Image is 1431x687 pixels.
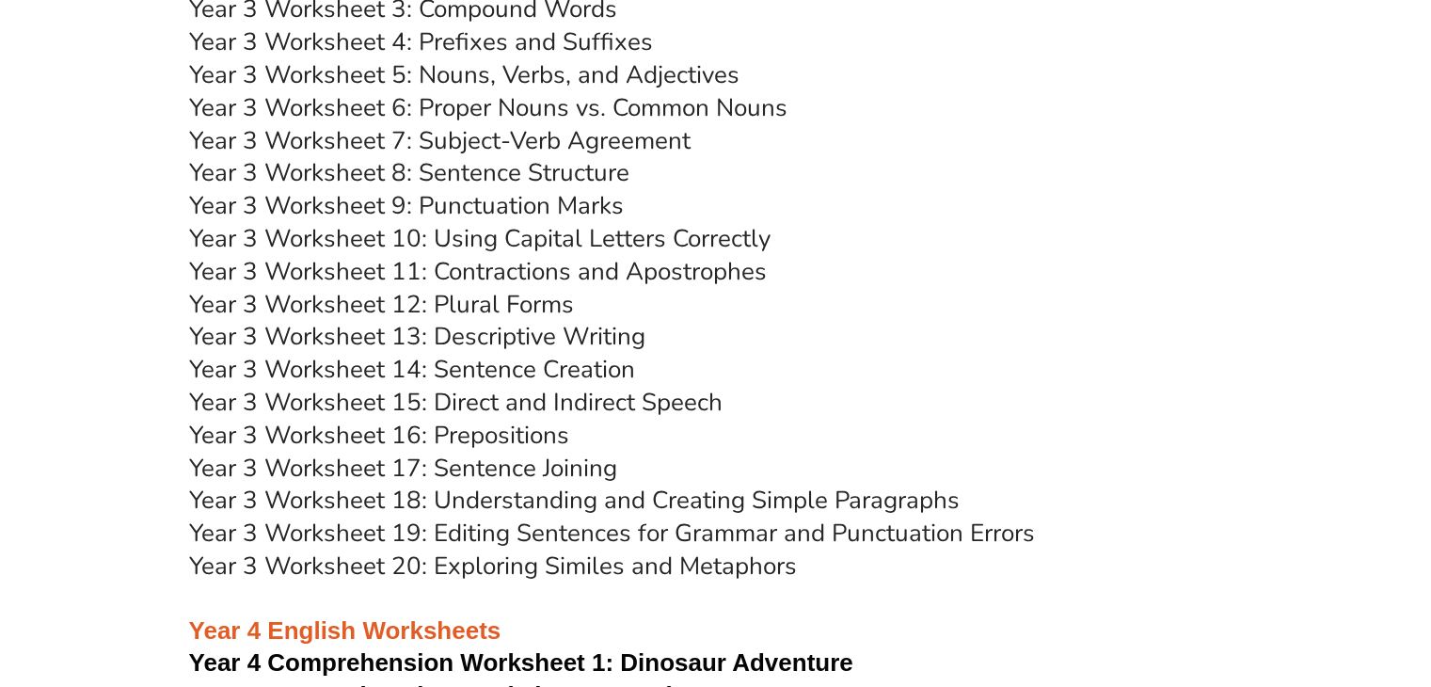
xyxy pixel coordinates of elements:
iframe: Chat Widget [1118,475,1431,687]
a: Year 3 Worksheet 11: Contractions and Apostrophes [189,255,767,288]
a: Year 3 Worksheet 17: Sentence Joining [189,452,617,485]
a: Year 3 Worksheet 12: Plural Forms [189,288,574,321]
a: Year 3 Worksheet 18: Understanding and Creating Simple Paragraphs [189,484,960,517]
a: Year 3 Worksheet 16: Prepositions [189,419,569,452]
span: Year 4 Comprehension Worksheet 1: [189,648,614,677]
a: Year 3 Worksheet 9: Punctuation Marks [189,189,624,222]
a: Year 3 Worksheet 14: Sentence Creation [189,353,635,386]
a: Year 4 Comprehension Worksheet 1: Dinosaur Adventure [189,648,853,677]
a: Year 3 Worksheet 5: Nouns, Verbs, and Adjectives [189,58,739,91]
a: Year 3 Worksheet 4: Prefixes and Suffixes [189,25,653,58]
a: Year 3 Worksheet 20: Exploring Similes and Metaphors [189,550,797,583]
a: Year 3 Worksheet 8: Sentence Structure [189,156,629,189]
a: Year 3 Worksheet 19: Editing Sentences for Grammar and Punctuation Errors [189,517,1035,550]
h3: Year 4 English Worksheets [189,583,1243,647]
a: Year 3 Worksheet 7: Subject-Verb Agreement [189,124,691,157]
a: Year 3 Worksheet 10: Using Capital Letters Correctly [189,222,771,255]
a: Year 3 Worksheet 6: Proper Nouns vs. Common Nouns [189,91,787,124]
span: Dinosaur Adventure [620,648,852,677]
a: Year 3 Worksheet 13: Descriptive Writing [189,320,645,353]
a: Year 3 Worksheet 15: Direct and Indirect Speech [189,386,723,419]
